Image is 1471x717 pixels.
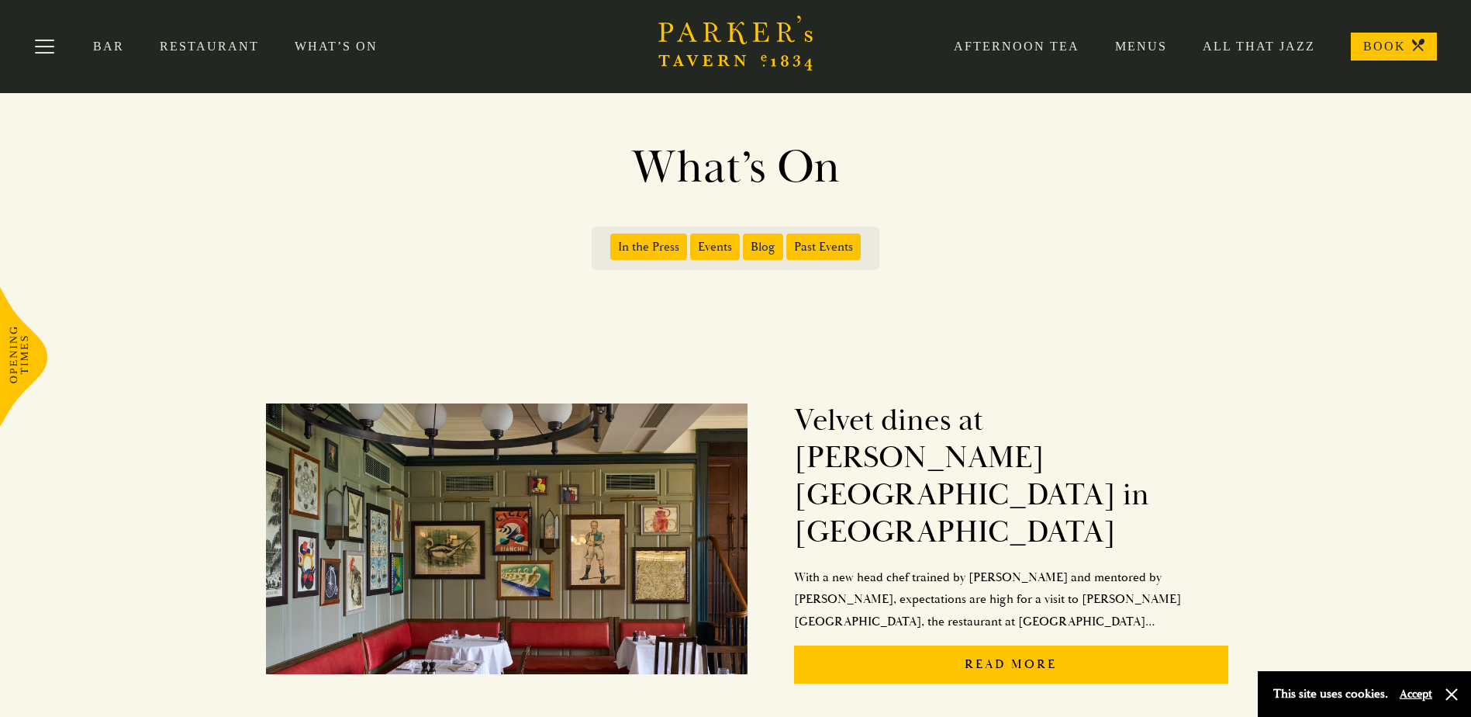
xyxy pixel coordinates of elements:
[610,234,687,260] span: In the Press
[794,566,1228,633] p: With a new head chef trained by [PERSON_NAME] and mentored by [PERSON_NAME], expectations are hig...
[1444,687,1459,702] button: Close and accept
[266,386,1228,696] a: Velvet dines at [PERSON_NAME][GEOGRAPHIC_DATA] in [GEOGRAPHIC_DATA]With a new head chef trained b...
[1400,687,1432,701] button: Accept
[690,234,740,260] span: Events
[743,234,783,260] span: Blog
[294,140,1178,196] h1: What’s On
[794,402,1228,551] h2: Velvet dines at [PERSON_NAME][GEOGRAPHIC_DATA] in [GEOGRAPHIC_DATA]
[786,234,861,260] span: Past Events
[794,646,1228,684] p: Read More
[1273,683,1388,705] p: This site uses cookies.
